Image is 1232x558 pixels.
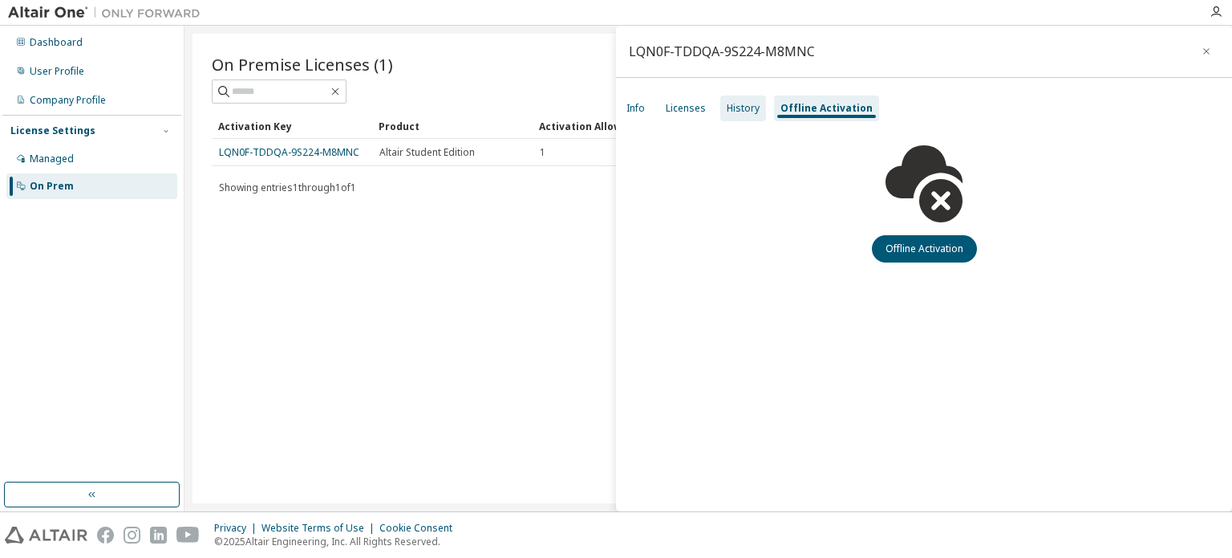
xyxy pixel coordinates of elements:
div: Dashboard [30,36,83,49]
img: instagram.svg [124,527,140,544]
div: User Profile [30,65,84,78]
img: youtube.svg [176,527,200,544]
button: Offline Activation [872,235,977,263]
div: Product [379,113,526,139]
div: License Settings [10,124,95,137]
span: Altair Student Edition [379,146,475,159]
div: Website Terms of Use [261,522,379,535]
div: On Prem [30,180,74,193]
img: linkedin.svg [150,527,167,544]
div: Activation Key [218,113,366,139]
p: © 2025 Altair Engineering, Inc. All Rights Reserved. [214,535,462,548]
span: 1 [540,146,545,159]
div: Privacy [214,522,261,535]
div: Info [626,102,645,115]
span: Showing entries 1 through 1 of 1 [219,181,356,194]
div: History [727,102,760,115]
img: Altair One [8,5,209,21]
div: Company Profile [30,94,106,107]
a: LQN0F-TDDQA-9S224-M8MNC [219,145,359,159]
img: facebook.svg [97,527,114,544]
span: On Premise Licenses (1) [212,53,393,75]
div: Activation Allowed [539,113,687,139]
div: LQN0F-TDDQA-9S224-M8MNC [629,45,815,58]
div: Cookie Consent [379,522,462,535]
div: Offline Activation [780,102,873,115]
div: Managed [30,153,74,165]
div: Licenses [666,102,706,115]
img: altair_logo.svg [5,527,87,544]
